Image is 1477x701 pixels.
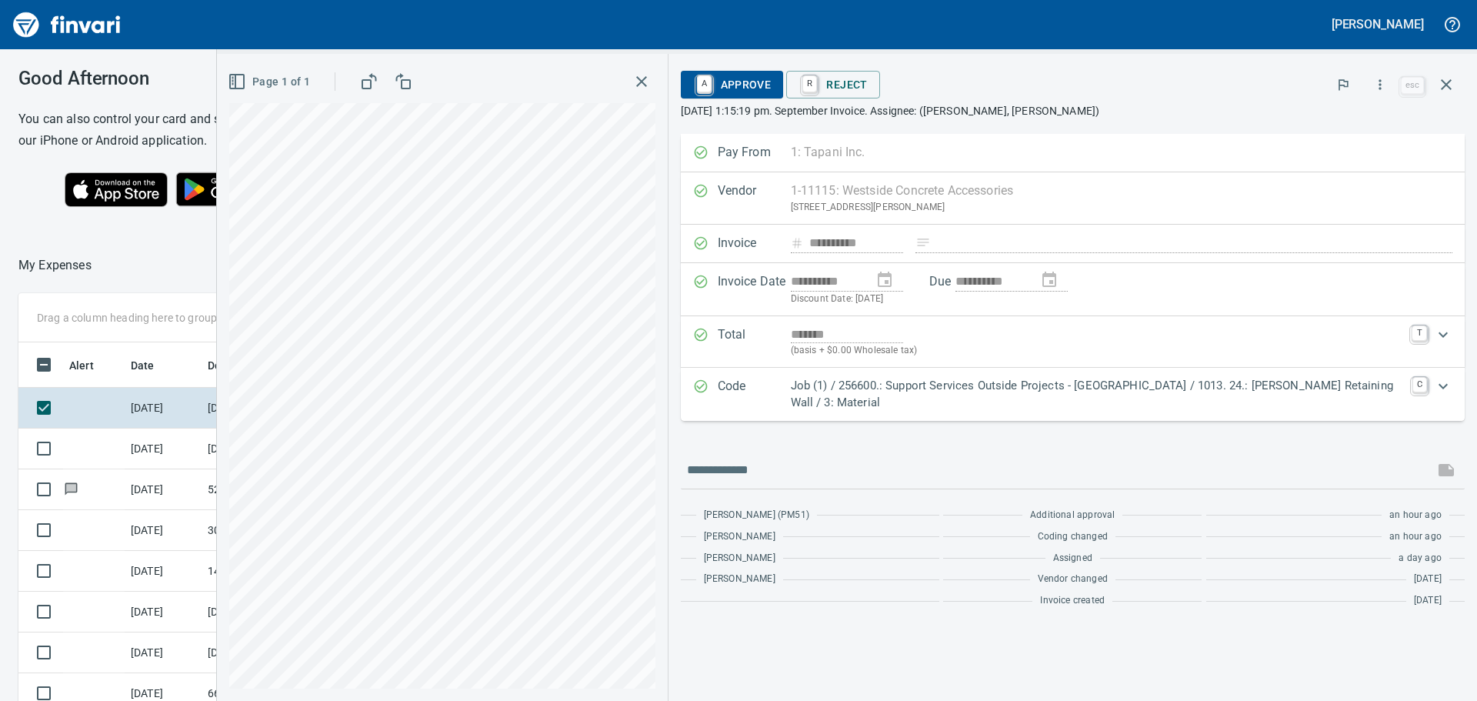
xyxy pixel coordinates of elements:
span: Invoice created [1040,593,1105,609]
a: A [697,75,712,92]
span: This records your message into the invoice and notifies anyone mentioned [1428,452,1465,489]
td: [DATE] Invoice 1796376-IN from Westside Concrete Accessories (1-11115) [202,429,340,469]
td: [DATE] Invoice 53587 from Van-port Rigging Inc (1-11072) [202,592,340,633]
span: an hour ago [1389,508,1442,523]
button: RReject [786,71,879,98]
a: T [1412,325,1427,341]
span: Vendor changed [1038,572,1108,587]
td: [DATE] [125,633,202,673]
span: Date [131,356,155,375]
span: Close invoice [1397,66,1465,103]
td: [DATE] [125,429,202,469]
p: My Expenses [18,256,92,275]
span: Alert [69,356,94,375]
a: R [802,75,817,92]
span: Additional approval [1030,508,1115,523]
span: Has messages [63,484,79,494]
h6: You can also control your card and submit expenses from our iPhone or Android application. [18,108,345,152]
p: (basis + $0.00 Wholesale tax) [791,343,1403,359]
button: [PERSON_NAME] [1328,12,1428,36]
span: Date [131,356,175,375]
div: Expand [681,316,1465,368]
td: [DATE] [125,592,202,633]
h3: Good Afternoon [18,68,345,89]
td: [DATE] [125,388,202,429]
span: a day ago [1399,551,1442,566]
span: Description [208,356,265,375]
span: [PERSON_NAME] [704,551,775,566]
td: [DATE] [125,551,202,592]
a: esc [1401,77,1424,94]
span: [PERSON_NAME] [704,572,775,587]
p: Job (1) / 256600.: Support Services Outside Projects - [GEOGRAPHIC_DATA] / 1013. 24.: [PERSON_NAM... [791,377,1404,412]
img: Download on the App Store [65,172,168,207]
span: [DATE] [1414,593,1442,609]
td: [DATE] [125,510,202,551]
p: Total [718,325,791,359]
p: Code [718,377,791,412]
span: [PERSON_NAME] [704,529,775,545]
img: Get it on Google Play [168,164,300,215]
span: Approve [693,72,772,98]
span: Reject [799,72,867,98]
a: C [1412,377,1427,392]
span: Alert [69,356,114,375]
p: [DATE] 1:15:19 pm. September Invoice. Assignee: ([PERSON_NAME], [PERSON_NAME]) [681,103,1465,119]
button: Flag [1326,68,1360,102]
td: [DATE] Invoice 0019889-IN from Highway Specialties LLC (1-10458) [202,633,340,673]
td: [DATE] Invoice 1796431-IN from Westside Concrete Accessories (1-11115) [202,388,340,429]
h5: [PERSON_NAME] [1332,16,1424,32]
td: 30.00015.65 [202,510,340,551]
div: Expand [681,368,1465,421]
p: Drag a column heading here to group the table [37,310,262,325]
span: an hour ago [1389,529,1442,545]
img: Finvari [9,6,125,43]
span: Coding changed [1038,529,1108,545]
span: [DATE] [1414,572,1442,587]
button: More [1363,68,1397,102]
span: Description [208,356,285,375]
span: Assigned [1053,551,1092,566]
td: 1410.03.0101 [202,551,340,592]
button: Page 1 of 1 [225,68,316,96]
span: Page 1 of 1 [231,72,310,92]
span: [PERSON_NAME] (PM51) [704,508,809,523]
button: AApprove [681,71,784,98]
nav: breadcrumb [18,256,92,275]
td: [DATE] [125,469,202,510]
td: 5240233 [202,469,340,510]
